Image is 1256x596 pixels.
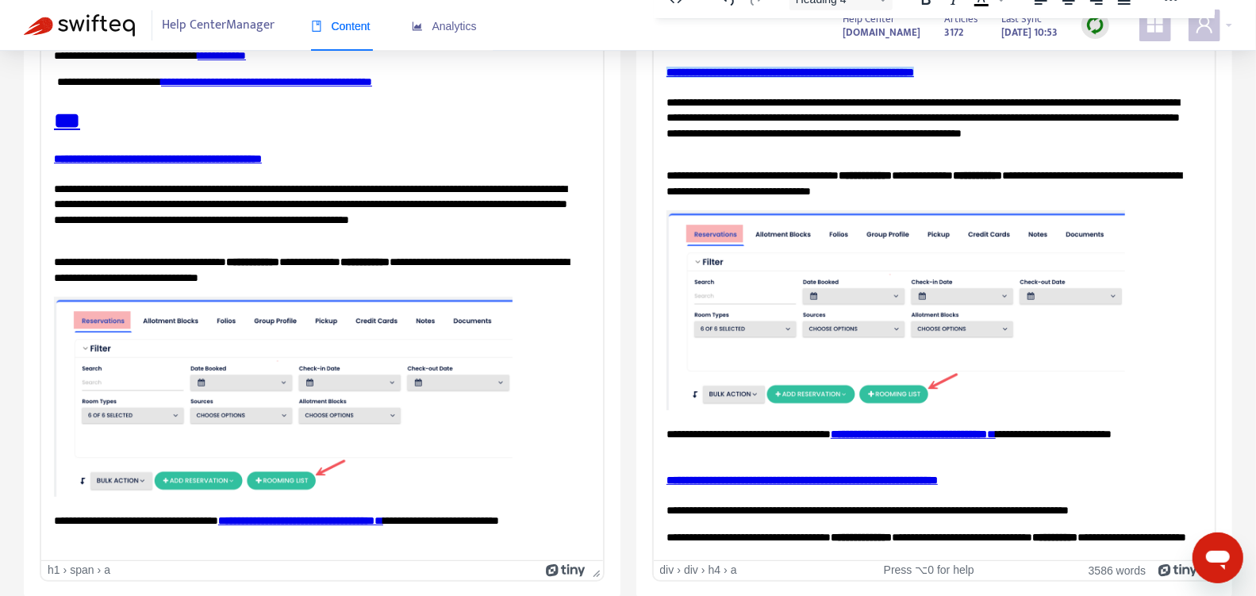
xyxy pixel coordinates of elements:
span: Help Center [843,10,895,28]
iframe: Rich Text Area [654,18,1216,560]
div: div [684,563,698,577]
span: Articles [944,10,978,28]
span: Help Center Manager [163,10,275,40]
div: › [677,563,681,577]
div: › [724,563,728,577]
div: h1 [48,563,60,577]
span: appstore [1146,15,1165,34]
div: › [98,563,102,577]
a: [DOMAIN_NAME] [843,23,920,41]
div: a [104,563,110,577]
div: a [731,563,737,577]
img: Swifteq [24,14,135,37]
button: 3586 words [1089,563,1146,577]
div: Press the Up and Down arrow keys to resize the editor. [586,561,603,580]
span: Last Sync [1001,10,1042,28]
span: Analytics [412,20,477,33]
div: span [70,563,94,577]
strong: [DATE] 10:53 [1001,24,1058,41]
div: Press ⌥0 for help [839,563,1019,577]
span: book [311,21,322,32]
span: area-chart [412,21,423,32]
img: sync.dc5367851b00ba804db3.png [1085,15,1105,35]
a: Powered by Tiny [546,563,586,576]
div: div [660,563,674,577]
div: h4 [709,563,721,577]
iframe: Button to launch messaging window [1193,533,1243,583]
strong: 3172 [944,24,963,41]
div: › [701,563,705,577]
a: Powered by Tiny [1158,563,1198,576]
span: user [1195,15,1214,34]
strong: [DOMAIN_NAME] [843,24,920,41]
div: › [63,563,67,577]
span: Content [311,20,371,33]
